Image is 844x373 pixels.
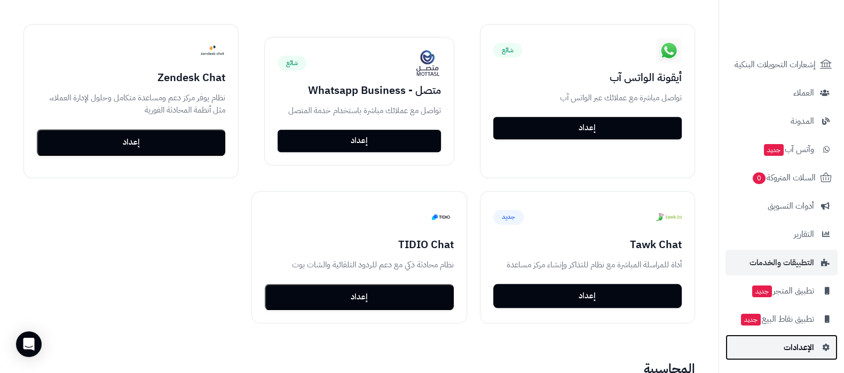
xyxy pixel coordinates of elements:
span: العملاء [793,85,814,100]
a: تطبيق المتجرجديد [725,278,838,304]
p: نظام يوفر مركز دعم ومساعدة متكامل وحلول لإدارة العملاء، مثل أنظمة المحادثة الفورية [37,92,225,116]
span: جديد [741,314,761,326]
img: Motassal [415,50,441,76]
img: TIDIO Chat [428,204,454,230]
button: إعداد [265,284,453,311]
a: السلات المتروكة0 [725,165,838,191]
span: المدونة [791,114,814,129]
span: التطبيقات والخدمات [750,255,814,270]
p: نظام محادثة ذكي مع دعم للردود التلقائية والشات بوت [265,259,453,271]
img: Tawk.to [656,204,682,230]
h3: TIDIO Chat [265,239,453,250]
a: التقارير [725,221,838,247]
a: إشعارات التحويلات البنكية [725,52,838,77]
img: Zendesk Chat [200,37,225,63]
h3: أيقونة الواتس آب [493,72,682,83]
button: إعداد [493,284,682,308]
img: WhatsApp [656,37,682,63]
span: إشعارات التحويلات البنكية [735,57,816,72]
a: العملاء [725,80,838,106]
a: تطبيق نقاط البيعجديد [725,306,838,332]
a: أدوات التسويق [725,193,838,219]
span: السلات المتروكة [752,170,816,185]
p: أداة للمراسلة المباشرة مع نظام للتذاكر وإنشاء مركز مساعدة [493,259,682,271]
span: جديد [752,285,772,297]
a: وآتس آبجديد [725,137,838,162]
h3: متصل - Whatsapp Business [278,84,440,96]
span: جديد [493,210,524,225]
span: تطبيق المتجر [751,283,814,298]
span: جديد [764,144,784,156]
span: 0 [752,172,766,184]
span: الإعدادات [784,340,814,355]
span: وآتس آب [763,142,814,157]
p: تواصل مع عملائك مباشرة باستخدام خدمة المتصل [278,105,440,117]
h3: Tawk Chat [493,239,682,250]
a: إعداد [278,130,440,152]
a: المدونة [725,108,838,134]
a: التطبيقات والخدمات [725,250,838,275]
img: logo-2.png [771,21,834,43]
a: الإعدادات [725,335,838,360]
span: شائع [278,55,306,70]
h3: Zendesk Chat [37,72,225,83]
a: إعداد [493,117,682,139]
div: Open Intercom Messenger [16,331,42,357]
span: شائع [493,43,522,58]
span: التقارير [794,227,814,242]
p: تواصل مباشرة مع عملائك عبر الواتس آب [493,92,682,104]
span: تطبيق نقاط البيع [740,312,814,327]
button: إعداد [37,129,225,156]
span: أدوات التسويق [768,199,814,213]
